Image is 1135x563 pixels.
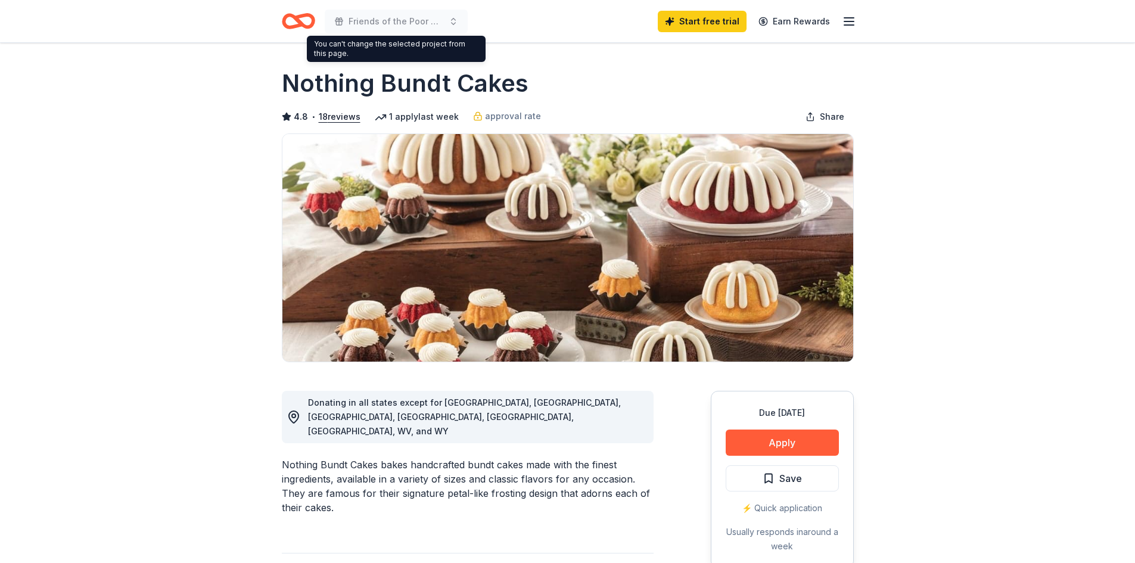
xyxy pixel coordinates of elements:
button: Share [796,105,854,129]
button: Friends of the Poor Walk [325,10,468,33]
a: Start free trial [658,11,747,32]
img: Image for Nothing Bundt Cakes [282,134,853,362]
a: Earn Rewards [751,11,837,32]
div: ⚡️ Quick application [726,501,839,515]
div: You can't change the selected project from this page. [307,36,486,62]
span: • [311,112,315,122]
span: Save [779,471,802,486]
button: 18reviews [319,110,360,124]
div: Due [DATE] [726,406,839,420]
a: Home [282,7,315,35]
button: Save [726,465,839,492]
div: Nothing Bundt Cakes bakes handcrafted bundt cakes made with the finest ingredients, available in ... [282,458,654,515]
span: 4.8 [294,110,308,124]
div: Usually responds in around a week [726,525,839,553]
button: Apply [726,430,839,456]
span: Share [820,110,844,124]
a: approval rate [473,109,541,123]
h1: Nothing Bundt Cakes [282,67,528,100]
span: approval rate [485,109,541,123]
span: Friends of the Poor Walk [349,14,444,29]
span: Donating in all states except for [GEOGRAPHIC_DATA], [GEOGRAPHIC_DATA], [GEOGRAPHIC_DATA], [GEOGR... [308,397,621,436]
div: 1 apply last week [375,110,459,124]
